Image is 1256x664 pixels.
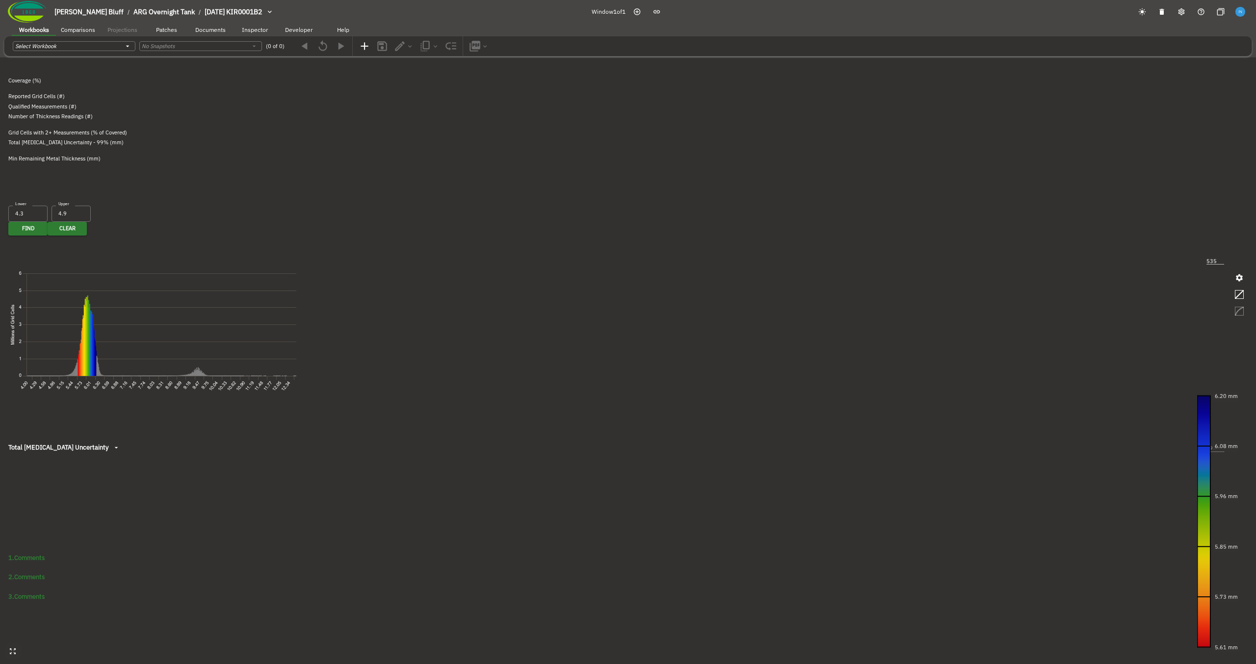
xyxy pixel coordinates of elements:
span: Total [MEDICAL_DATA] Uncertainty [8,444,108,452]
span: Reported Grid Cells (#) [8,93,65,100]
text: 5.96 mm [1215,493,1238,500]
span: Patches [156,26,177,33]
a: 1.Comments [8,553,45,564]
i: Select Workbook [15,43,56,50]
span: Grid Cells with 2+ Measurements (% of Covered) [8,129,127,136]
img: Company Logo [8,1,47,23]
a: 2.Comments [8,572,45,583]
span: Inspector [242,26,268,33]
li: / [128,8,130,16]
span: Coverage (%) [8,77,41,84]
span: [DATE] KIR0001B2 [205,7,262,16]
text: 6.20 mm [1215,393,1238,399]
span: 3 . Comments [8,591,45,603]
span: Workbooks [19,26,49,33]
span: Help [337,26,349,33]
span: (0 of 0) [266,42,285,51]
span: Qualified Measurements (#) [8,103,77,110]
span: Total [MEDICAL_DATA] Uncertainty - 99% (mm) [8,139,124,146]
span: Documents [195,26,226,33]
nav: breadcrumb [54,7,262,17]
text: 5.85 mm [1215,543,1238,550]
a: 3.Comments [8,591,45,603]
button: Clear [48,222,87,236]
span: Min Remaining Metal Thickness (mm) [8,155,101,162]
label: Upper [58,201,69,207]
span: ARG Overnight Tank [133,7,195,16]
button: Find [8,222,48,236]
span: Window 1 of 1 [592,7,626,16]
span: Comparisons [61,26,95,33]
button: breadcrumb [51,4,282,20]
li: / [199,8,201,16]
label: Lower [15,201,26,207]
span: Developer [285,26,313,33]
span: Clear [59,224,76,233]
span: 2 . Comments [8,572,45,583]
text: 6.08 mm [1215,443,1238,450]
text: 5.73 mm [1215,593,1238,600]
img: f6ffcea323530ad0f5eeb9c9447a59c5 [1235,7,1245,16]
span: Find [22,224,34,233]
span: Number of Thickness Readings (#) [8,113,93,120]
span: 1 . Comments [8,553,45,564]
text: 5.61 mm [1215,644,1238,651]
span: [PERSON_NAME] Bluff [54,7,124,16]
i: No Snapshots [142,43,175,50]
